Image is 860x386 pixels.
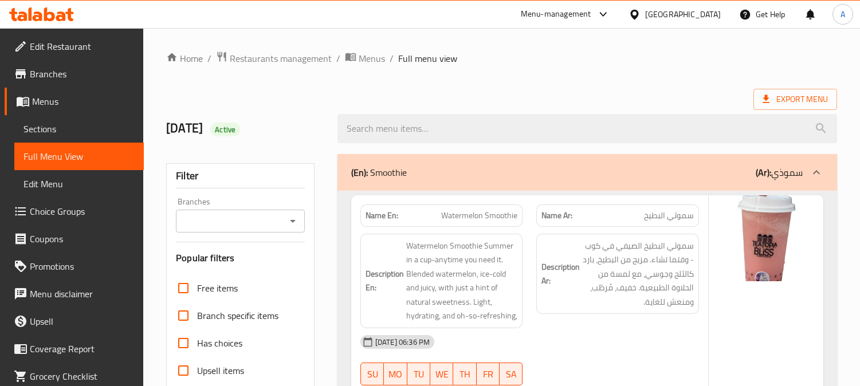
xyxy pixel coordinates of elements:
a: Sections [14,115,144,143]
p: Smoothie [351,166,407,179]
span: Edit Menu [23,177,135,191]
a: Promotions [5,253,144,280]
a: Menu disclaimer [5,280,144,308]
h3: Popular filters [176,251,305,265]
span: Menus [359,52,385,65]
a: Menus [345,51,385,66]
span: Upsell items [197,364,244,377]
b: (Ar): [756,164,771,181]
li: / [336,52,340,65]
li: / [207,52,211,65]
a: Edit Menu [14,170,144,198]
span: A [841,8,845,21]
div: [GEOGRAPHIC_DATA] [645,8,721,21]
span: TH [458,366,472,383]
button: SA [500,363,523,385]
span: Watermelon Smoothie Summer in a cup-anytime you need it. Blended watermelon, ice-cold and juicy, ... [406,239,518,323]
span: Coupons [30,232,135,246]
p: سموذي [756,166,803,179]
span: Promotions [30,259,135,273]
button: TH [453,363,476,385]
span: Restaurants management [230,52,332,65]
li: / [390,52,394,65]
nav: breadcrumb [166,51,837,66]
span: Export Menu [763,92,828,107]
a: Upsell [5,308,144,335]
img: Watermelon_Smoothie638923966391732363.jpg [709,195,823,281]
div: Menu-management [521,7,591,21]
div: Active [210,123,240,136]
a: Restaurants management [216,51,332,66]
button: TU [407,363,430,385]
a: Full Menu View [14,143,144,170]
span: WE [435,366,449,383]
span: [DATE] 06:36 PM [371,337,434,348]
strong: Name En: [366,210,398,222]
span: Has choices [197,336,242,350]
a: Branches [5,60,144,88]
strong: Description En: [366,267,404,295]
span: MO [388,366,402,383]
span: Grocery Checklist [30,369,135,383]
a: Edit Restaurant [5,33,144,60]
span: Sections [23,122,135,136]
h2: [DATE] [166,120,324,137]
span: Full Menu View [23,149,135,163]
span: Active [210,124,240,135]
span: Coverage Report [30,342,135,356]
span: Export Menu [753,89,837,110]
span: Menu disclaimer [30,287,135,301]
div: Filter [176,164,305,188]
button: FR [477,363,500,385]
a: Menus [5,88,144,115]
button: Open [285,213,301,229]
span: Watermelon Smoothie [441,210,517,222]
span: Free items [197,281,238,295]
button: WE [430,363,453,385]
span: TU [412,366,426,383]
button: SU [360,363,384,385]
a: Home [166,52,203,65]
span: Edit Restaurant [30,40,135,53]
span: سموثي البطيخ [644,210,694,222]
span: FR [481,366,495,383]
a: Coverage Report [5,335,144,363]
div: (En): Smoothie(Ar):سموذي [337,154,837,191]
span: SA [504,366,518,383]
strong: Name Ar: [541,210,572,222]
strong: Description Ar: [541,260,580,288]
span: Choice Groups [30,204,135,218]
span: SU [366,366,379,383]
span: Branches [30,67,135,81]
b: (En): [351,164,368,181]
a: Choice Groups [5,198,144,225]
span: Upsell [30,314,135,328]
button: MO [384,363,407,385]
input: search [337,114,837,143]
span: Full menu view [398,52,457,65]
span: سموثي البطيخ الصيفي في كوب - وقتما تشاء. مزيج من البطيخ، بارد كالثلج وجوسي، مع لمسة من الحلاوة ال... [582,239,694,309]
a: Coupons [5,225,144,253]
span: Menus [32,94,135,108]
span: Branch specific items [197,309,278,322]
